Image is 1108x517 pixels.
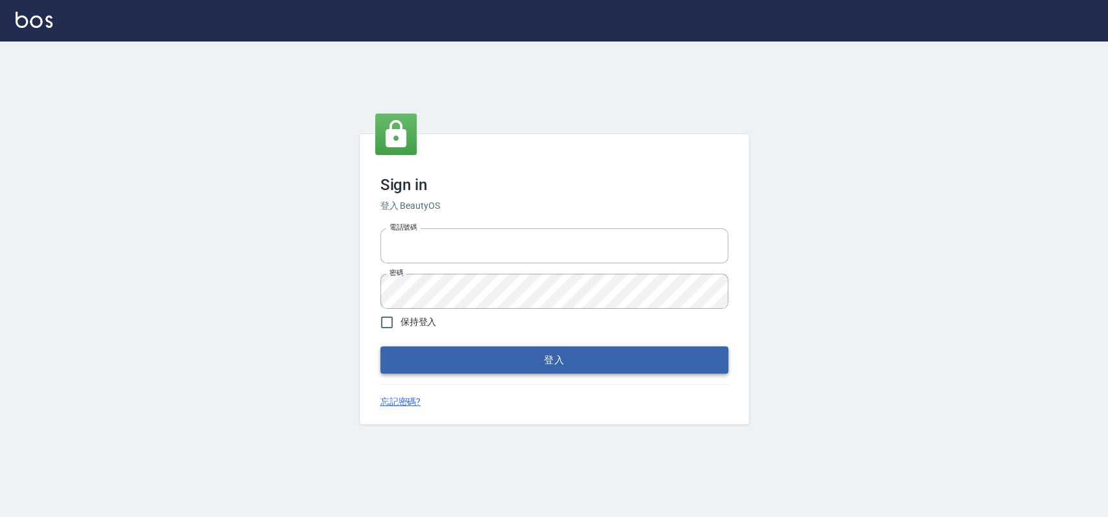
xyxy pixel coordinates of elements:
label: 密碼 [389,268,403,278]
span: 保持登入 [400,315,437,329]
img: Logo [16,12,53,28]
h6: 登入 BeautyOS [380,199,728,213]
h3: Sign in [380,176,728,194]
label: 電話號碼 [389,222,417,232]
button: 登入 [380,346,728,374]
a: 忘記密碼? [380,395,421,409]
